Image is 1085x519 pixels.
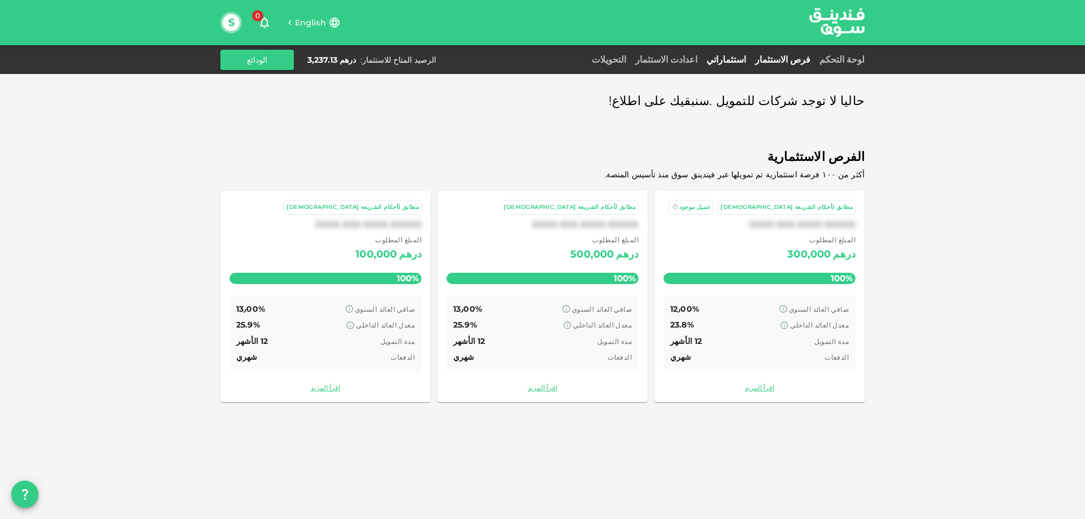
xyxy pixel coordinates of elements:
span: أكثر من ١٠٠ فرصة استثمارية تم تمويلها عبر فيندينق سوق منذ تأسيس المنصة. [605,169,865,180]
a: لوحة التحكم [815,54,865,65]
a: logo [809,1,865,44]
span: شهري [670,352,692,362]
span: 12 الأشهر [453,336,485,346]
span: صافي العائد السنوي [355,305,415,313]
span: 13٫00% [453,304,482,314]
div: درهم 3,237.13 [307,54,356,66]
span: مدة التمويل [597,337,632,346]
div: درهم [399,246,422,264]
div: الرصيد المتاح للاستثمار : [361,54,436,66]
span: 100% [611,270,639,286]
a: مطابق لأحكام الشريعة [DEMOGRAPHIC_DATA] عميل موجودXXXX XXX XXXX XXXXX المبلغ المطلوب درهم300,0001... [654,191,865,402]
div: مطابق لأحكام الشريعة [DEMOGRAPHIC_DATA] [504,203,636,212]
span: 12 الأشهر [236,336,268,346]
a: اعدادت الاستثمار [631,54,702,65]
div: XXXX XXX XXXX XXXXX [663,219,856,230]
div: درهم [833,246,856,264]
span: شهري [236,352,258,362]
span: معدل العائد الداخلي [573,321,632,329]
span: المبلغ المطلوب [570,234,639,246]
span: 12 الأشهر [670,336,702,346]
span: 100% [394,270,422,286]
span: معدل العائد الداخلي [356,321,415,329]
span: صافي العائد السنوي [789,305,849,313]
span: المبلغ المطلوب [787,234,856,246]
div: مطابق لأحكام الشريعة [DEMOGRAPHIC_DATA] [287,203,419,212]
div: 500,000 [570,246,614,264]
span: 12٫00% [670,304,699,314]
span: 23.8% [670,320,694,330]
button: S [223,14,240,31]
a: مطابق لأحكام الشريعة [DEMOGRAPHIC_DATA]XXXX XXX XXXX XXXXX المبلغ المطلوب درهم500,000100% صافي ال... [437,191,648,402]
span: 0 [252,10,263,21]
span: شهري [453,352,475,362]
span: حاليا لا توجد شركات للتمويل .سنبقيك على اطلاع! [609,90,865,112]
a: اقرأ المزيد [446,382,639,393]
button: 0 [253,11,276,34]
div: XXXX XXX XXXX XXXXX [229,219,422,230]
a: استثماراتي [702,54,750,65]
div: مطابق لأحكام الشريعة [DEMOGRAPHIC_DATA] [721,203,853,212]
a: فرص الاستثمار [750,54,815,65]
div: درهم [616,246,639,264]
span: الفرص الاستثمارية [220,146,865,168]
span: المبلغ المطلوب [355,234,422,246]
a: اقرأ المزيد [229,382,422,393]
span: 25.9% [453,320,477,330]
span: 100% [828,270,856,286]
a: التحويلات [587,54,631,65]
span: معدل العائد الداخلي [790,321,849,329]
span: الدفعات [824,353,849,361]
span: الدفعات [390,353,415,361]
img: logo [795,1,879,44]
span: 25.9% [236,320,260,330]
a: مطابق لأحكام الشريعة [DEMOGRAPHIC_DATA]XXXX XXX XXXX XXXXX المبلغ المطلوب درهم100,000100% صافي ال... [220,191,431,402]
span: صافي العائد السنوي [572,305,632,313]
span: English [295,18,326,28]
a: اقرأ المزيد [663,382,856,393]
div: 300,000 [787,246,831,264]
div: XXXX XXX XXXX XXXXX [446,219,639,230]
div: 100,000 [355,246,397,264]
button: question [11,481,38,508]
span: 13٫00% [236,304,265,314]
span: مدة التمويل [380,337,415,346]
span: مدة التمويل [814,337,849,346]
button: الودائع [220,50,294,70]
span: عميل موجود [679,203,710,211]
span: الدفعات [607,353,632,361]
